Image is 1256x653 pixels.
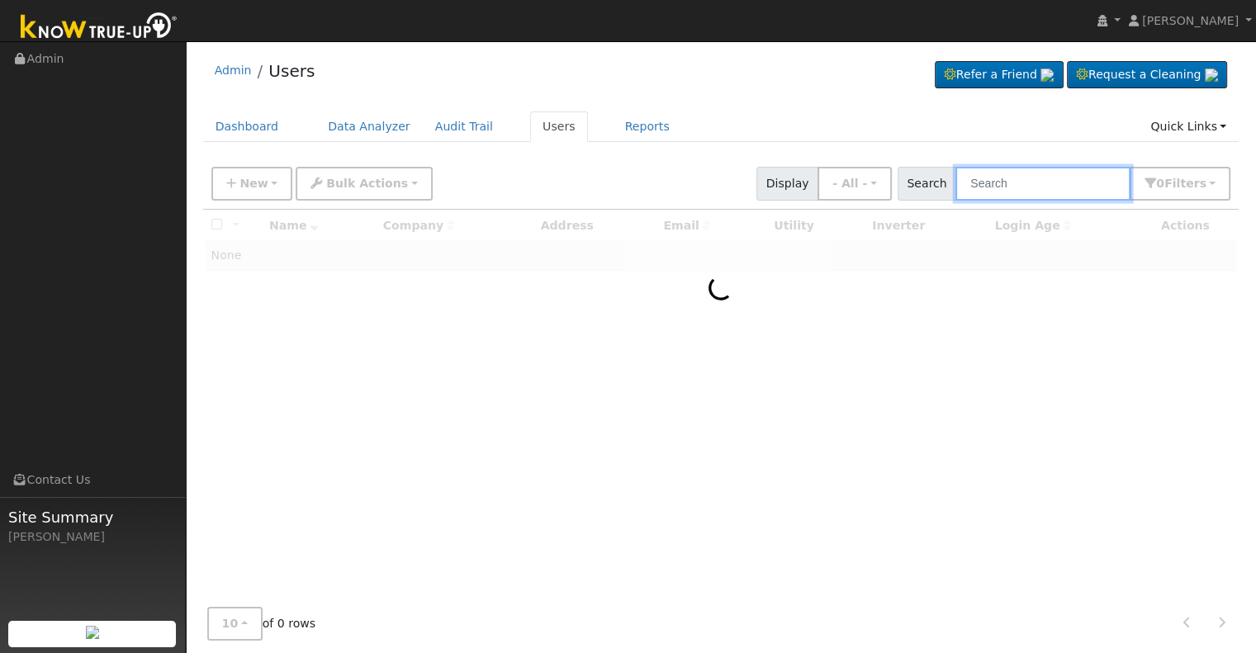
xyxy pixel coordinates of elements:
a: Users [530,111,588,142]
span: Site Summary [8,506,177,528]
span: s [1199,177,1206,190]
a: Quick Links [1138,111,1239,142]
span: Search [898,167,956,201]
a: Users [268,61,315,81]
span: Display [756,167,818,201]
span: of 0 rows [207,607,316,641]
img: retrieve [86,626,99,639]
button: - All - [818,167,892,201]
span: Filter [1164,177,1206,190]
img: retrieve [1205,69,1218,82]
a: Data Analyzer [315,111,423,142]
a: Request a Cleaning [1067,61,1227,89]
button: 10 [207,607,263,641]
a: Admin [215,64,252,77]
span: [PERSON_NAME] [1142,14,1239,27]
button: New [211,167,293,201]
div: [PERSON_NAME] [8,528,177,546]
a: Audit Trail [423,111,505,142]
button: Bulk Actions [296,167,432,201]
span: Bulk Actions [326,177,408,190]
a: Dashboard [203,111,291,142]
a: Refer a Friend [935,61,1064,89]
span: 10 [222,617,239,630]
input: Search [955,167,1130,201]
a: Reports [613,111,682,142]
img: Know True-Up [12,9,186,46]
button: 0Filters [1130,167,1230,201]
img: retrieve [1040,69,1054,82]
span: New [239,177,268,190]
